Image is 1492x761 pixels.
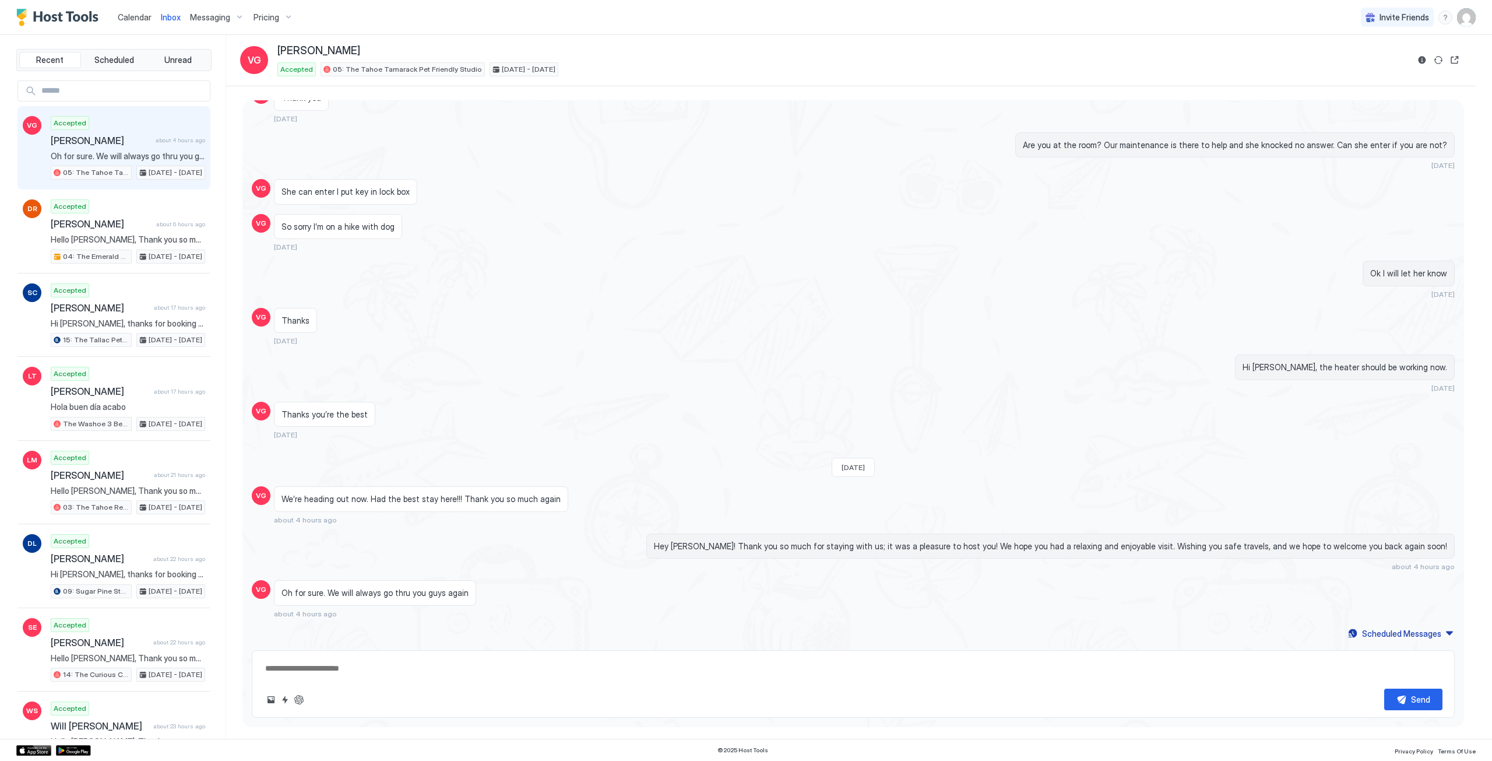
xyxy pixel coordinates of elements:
span: She can enter I put key in lock box [281,187,410,197]
span: [DATE] [1431,290,1455,299]
span: about 22 hours ago [153,639,205,646]
button: Scheduled [83,52,145,68]
span: [DATE] [1431,384,1455,392]
span: [DATE] - [DATE] [149,251,202,262]
span: We’re heading out now. Had the best stay here!!! Thank you so much again [281,494,561,504]
span: 03: The Tahoe Retro Double Bed Studio [63,502,129,513]
span: Recent [36,55,64,65]
span: Oh for sure. We will always go thru you guys again [281,588,469,598]
a: Google Play Store [56,745,91,756]
span: Hi [PERSON_NAME], the heater should be working now. [1243,362,1447,373]
span: Messaging [190,12,230,23]
span: [DATE] - [DATE] [149,502,202,513]
span: about 4 hours ago [1392,562,1455,571]
span: [DATE] - [DATE] [149,586,202,597]
span: Terms Of Use [1438,748,1476,755]
span: 05: The Tahoe Tamarack Pet Friendly Studio [333,64,482,75]
a: Privacy Policy [1395,744,1433,756]
a: Terms Of Use [1438,744,1476,756]
button: Scheduled Messages [1346,626,1455,641]
a: Inbox [161,11,181,23]
span: [DATE] - [DATE] [149,669,202,680]
span: about 6 hours ago [156,220,205,228]
button: Sync reservation [1431,53,1445,67]
div: User profile [1457,8,1476,27]
span: about 4 hours ago [274,609,337,618]
span: about 4 hours ago [156,136,205,144]
button: Unread [147,52,209,68]
span: VG [256,584,266,595]
span: [DATE] [274,243,297,251]
span: VG [256,490,266,501]
span: [PERSON_NAME] [51,469,149,481]
span: Accepted [54,703,86,714]
button: Send [1384,689,1442,710]
span: Hello [PERSON_NAME], Thank you so much for your booking! We'll send the check-in instructions [DA... [51,234,205,245]
span: [DATE] [1431,161,1455,170]
span: Unread [164,55,192,65]
span: LM [27,455,37,465]
span: DR [27,204,37,214]
span: Will [PERSON_NAME] [51,720,149,732]
span: Hello [PERSON_NAME], Thank you so much for your booking! We'll send the check-in instructions on ... [51,486,205,496]
span: Accepted [54,369,86,379]
span: DL [27,538,37,549]
button: Recent [19,52,81,68]
span: VG [27,120,37,131]
a: App Store [16,745,51,756]
input: Input Field [37,81,210,101]
span: Hello [PERSON_NAME], Thank you so much for your booking! We'll send the check-in instructions [DA... [51,737,205,747]
span: [DATE] - [DATE] [149,419,202,429]
span: Hi [PERSON_NAME], thanks for booking your stay with us! Details of your Booking: 📍 [STREET_ADDRES... [51,318,205,329]
span: Accepted [54,118,86,128]
span: 05: The Tahoe Tamarack Pet Friendly Studio [63,167,129,178]
span: 09: Sugar Pine Studio at [GEOGRAPHIC_DATA] [63,586,129,597]
span: [DATE] [274,336,297,345]
span: Privacy Policy [1395,748,1433,755]
span: VG [256,218,266,229]
div: tab-group [16,49,212,71]
a: Host Tools Logo [16,9,104,26]
span: [PERSON_NAME] [51,637,149,648]
button: Reservation information [1415,53,1429,67]
span: Are you at the room? Our maintenance is there to help and she knocked no answer. Can she enter if... [1023,140,1447,150]
span: [PERSON_NAME] [51,385,149,397]
span: [PERSON_NAME] [51,302,149,314]
span: Thanks [281,315,309,326]
span: [DATE] - [DATE] [502,64,555,75]
button: Upload image [264,693,278,707]
span: So sorry I’m on a hike with dog [281,222,395,232]
span: Accepted [54,453,86,463]
span: 04: The Emerald Bay Pet Friendly Studio [63,251,129,262]
span: Oh for sure. We will always go thru you guys again [51,151,205,162]
span: [DATE] [274,114,297,123]
div: Scheduled Messages [1362,627,1441,640]
span: about 17 hours ago [154,304,205,311]
span: WS [26,706,38,716]
span: SC [27,287,37,298]
span: [DATE] - [DATE] [149,167,202,178]
button: Open reservation [1448,53,1462,67]
span: Scheduled [94,55,134,65]
span: about 17 hours ago [154,388,205,395]
span: about 4 hours ago [274,515,337,524]
span: © 2025 Host Tools [717,746,768,754]
span: about 22 hours ago [153,555,205,563]
span: [PERSON_NAME] [51,135,151,146]
span: VG [256,312,266,322]
span: Accepted [54,285,86,296]
div: Send [1411,693,1430,706]
span: [DATE] [274,430,297,439]
span: [PERSON_NAME] [277,44,360,58]
span: Hello [PERSON_NAME], Thank you so much for your booking! We'll send the check-in instructions on ... [51,653,205,664]
a: Calendar [118,11,152,23]
span: Invite Friends [1380,12,1429,23]
span: LT [28,371,37,381]
span: Pricing [254,12,279,23]
span: [DATE] [842,463,865,472]
span: [PERSON_NAME] [51,218,152,230]
span: The Washoe 3 Bedroom Family Unit [63,419,129,429]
